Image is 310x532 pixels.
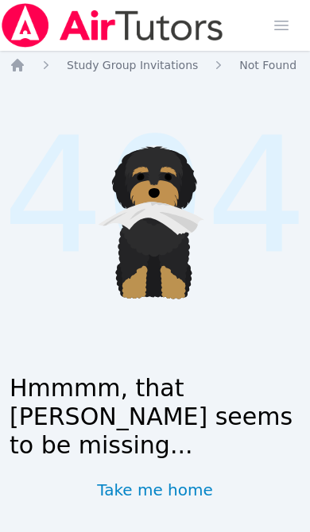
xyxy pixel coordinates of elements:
span: Not Found [239,59,296,71]
span: 404 [2,77,308,317]
span: Study Group Invitations [67,59,198,71]
h1: Hmmmm, that [PERSON_NAME] seems to be missing... [10,374,300,460]
a: Study Group Invitations [67,57,198,73]
a: Take me home [97,479,213,501]
nav: Breadcrumb [10,57,300,73]
a: Not Found [239,57,296,73]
